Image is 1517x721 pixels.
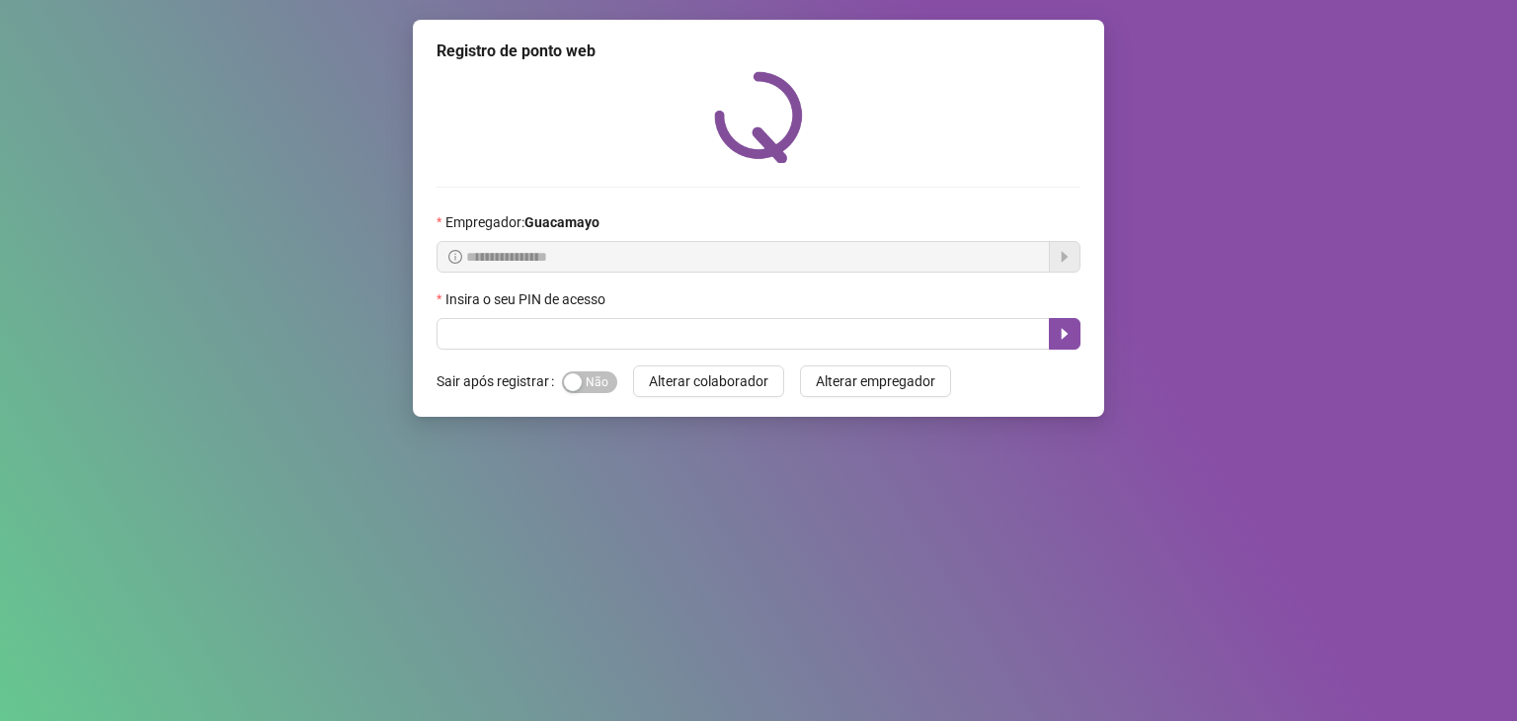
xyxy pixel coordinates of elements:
label: Sair após registrar [437,365,562,397]
span: Alterar empregador [816,370,935,392]
strong: Guacamayo [524,214,599,230]
img: QRPoint [714,71,803,163]
label: Insira o seu PIN de acesso [437,288,618,310]
span: info-circle [448,250,462,264]
span: Empregador : [445,211,599,233]
button: Alterar colaborador [633,365,784,397]
div: Registro de ponto web [437,40,1080,63]
span: Alterar colaborador [649,370,768,392]
span: caret-right [1057,326,1073,342]
button: Alterar empregador [800,365,951,397]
